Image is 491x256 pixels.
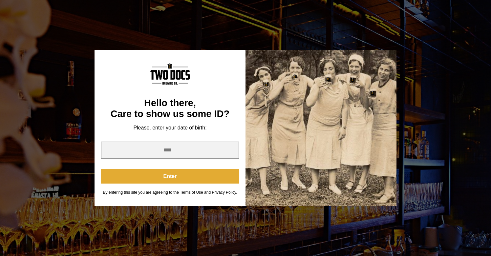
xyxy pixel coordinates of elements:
img: Content Logo [150,63,190,85]
div: By entering this site you are agreeing to the Terms of Use and Privacy Policy. [101,190,239,195]
input: year [101,142,239,159]
button: Enter [101,169,239,184]
div: Hello there, Care to show us some ID? [101,98,239,120]
div: Please, enter your date of birth: [101,125,239,131]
